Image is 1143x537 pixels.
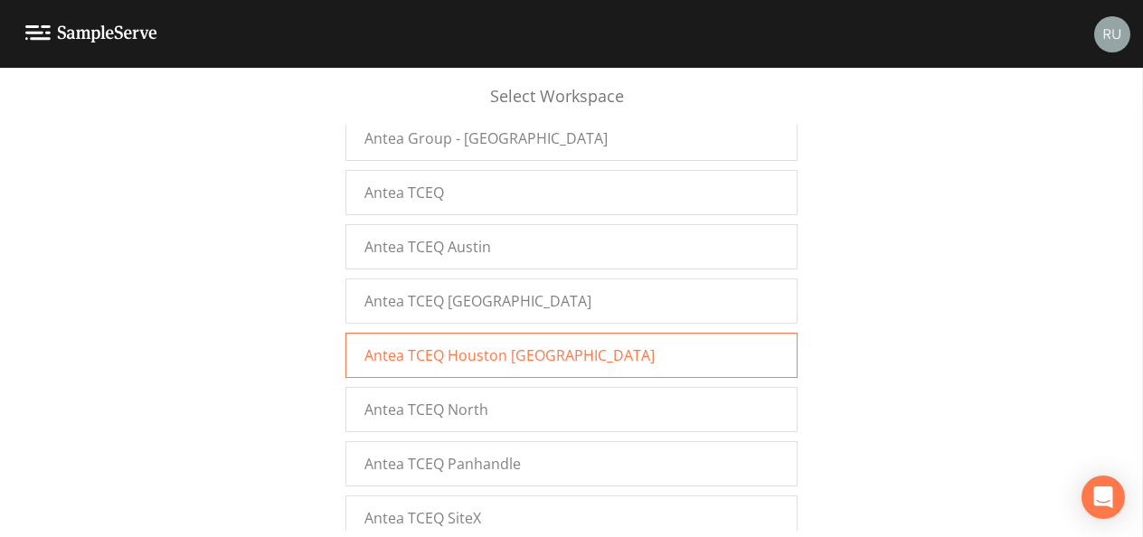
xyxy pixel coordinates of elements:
[345,84,798,125] div: Select Workspace
[1082,476,1125,519] div: Open Intercom Messenger
[1094,16,1130,52] img: a5c06d64ce99e847b6841ccd0307af82
[364,399,488,420] span: Antea TCEQ North
[364,507,481,529] span: Antea TCEQ SiteX
[364,182,444,203] span: Antea TCEQ
[345,387,798,432] a: Antea TCEQ North
[345,333,798,378] a: Antea TCEQ Houston [GEOGRAPHIC_DATA]
[345,170,798,215] a: Antea TCEQ
[345,116,798,161] a: Antea Group - [GEOGRAPHIC_DATA]
[364,236,491,258] span: Antea TCEQ Austin
[345,441,798,486] a: Antea TCEQ Panhandle
[345,224,798,269] a: Antea TCEQ Austin
[364,290,591,312] span: Antea TCEQ [GEOGRAPHIC_DATA]
[345,278,798,324] a: Antea TCEQ [GEOGRAPHIC_DATA]
[364,453,521,475] span: Antea TCEQ Panhandle
[25,25,157,42] img: logo
[364,344,655,366] span: Antea TCEQ Houston [GEOGRAPHIC_DATA]
[364,127,608,149] span: Antea Group - [GEOGRAPHIC_DATA]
